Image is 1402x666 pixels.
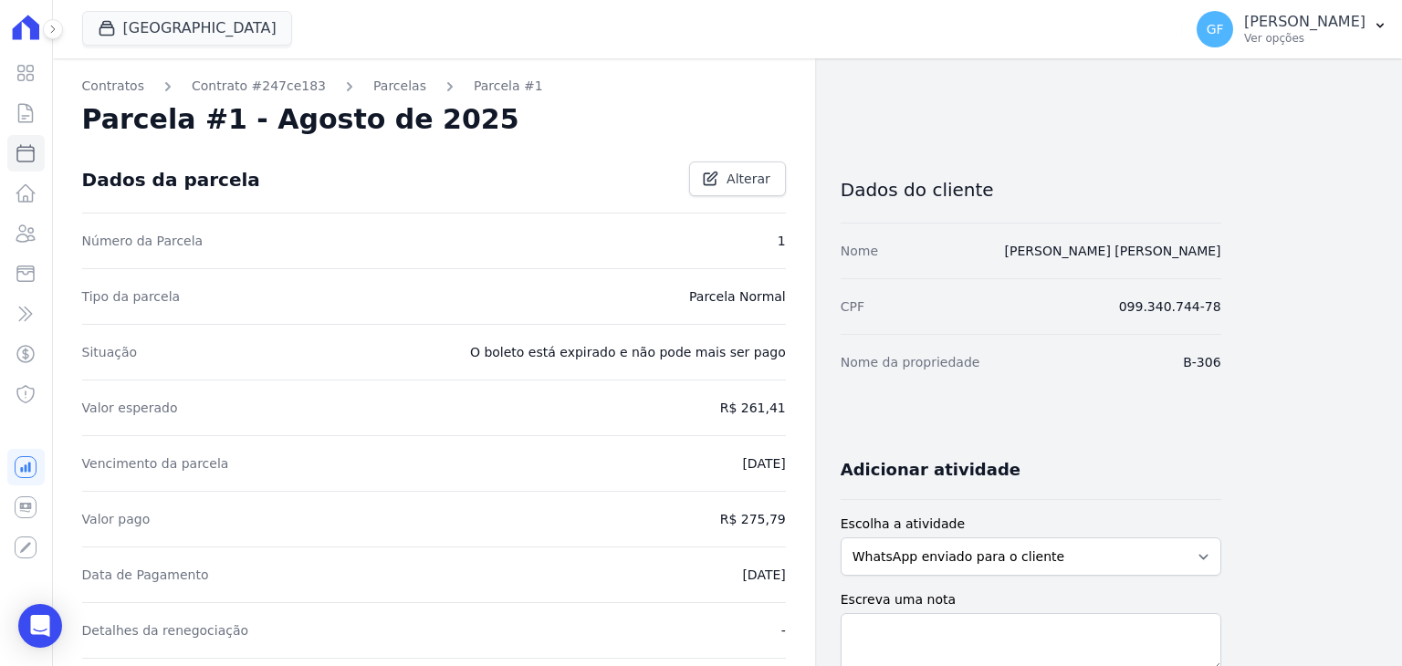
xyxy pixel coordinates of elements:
p: Ver opções [1244,31,1365,46]
span: GF [1207,23,1224,36]
dt: Valor esperado [82,399,178,417]
dt: Tipo da parcela [82,287,181,306]
dd: R$ 261,41 [720,399,786,417]
dd: - [781,621,786,640]
a: Contratos [82,77,144,96]
h3: Dados do cliente [841,179,1221,201]
h2: Parcela #1 - Agosto de 2025 [82,103,519,136]
dt: CPF [841,297,864,316]
h3: Adicionar atividade [841,459,1020,481]
dt: Valor pago [82,510,151,528]
div: Dados da parcela [82,169,260,191]
dd: [DATE] [742,454,785,473]
dt: Número da Parcela [82,232,204,250]
dt: Situação [82,343,138,361]
button: [GEOGRAPHIC_DATA] [82,11,292,46]
dt: Detalhes da renegociação [82,621,249,640]
a: [PERSON_NAME] [PERSON_NAME] [1005,244,1221,258]
nav: Breadcrumb [82,77,786,96]
dd: 099.340.744-78 [1119,297,1221,316]
a: Parcelas [373,77,426,96]
dd: R$ 275,79 [720,510,786,528]
dt: Nome da propriedade [841,353,980,371]
dd: [DATE] [742,566,785,584]
label: Escreva uma nota [841,590,1221,609]
label: Escolha a atividade [841,515,1221,534]
dt: Nome [841,242,878,260]
a: Alterar [689,161,786,196]
dd: Parcela Normal [689,287,786,306]
span: Alterar [727,170,770,188]
dd: B-306 [1183,353,1220,371]
dd: O boleto está expirado e não pode mais ser pago [470,343,786,361]
p: [PERSON_NAME] [1244,13,1365,31]
div: Open Intercom Messenger [18,604,62,648]
button: GF [PERSON_NAME] Ver opções [1182,4,1402,55]
a: Contrato #247ce183 [192,77,326,96]
dt: Vencimento da parcela [82,454,229,473]
a: Parcela #1 [474,77,543,96]
dt: Data de Pagamento [82,566,209,584]
dd: 1 [778,232,786,250]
